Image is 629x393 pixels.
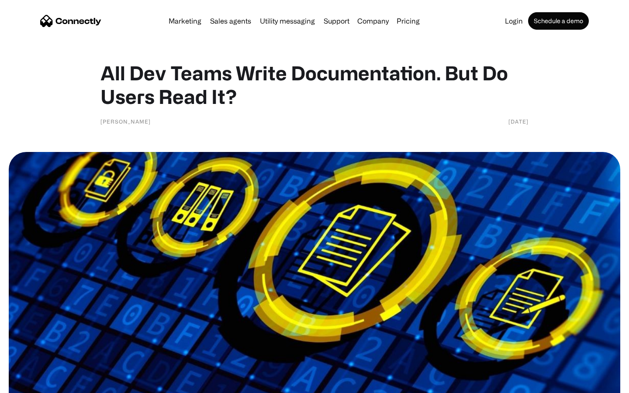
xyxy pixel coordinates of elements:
[508,117,529,126] div: [DATE]
[100,61,529,108] h1: All Dev Teams Write Documentation. But Do Users Read It?
[357,15,389,27] div: Company
[165,17,205,24] a: Marketing
[256,17,318,24] a: Utility messaging
[393,17,423,24] a: Pricing
[17,378,52,390] ul: Language list
[100,117,151,126] div: [PERSON_NAME]
[501,17,526,24] a: Login
[528,12,589,30] a: Schedule a demo
[320,17,353,24] a: Support
[207,17,255,24] a: Sales agents
[9,378,52,390] aside: Language selected: English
